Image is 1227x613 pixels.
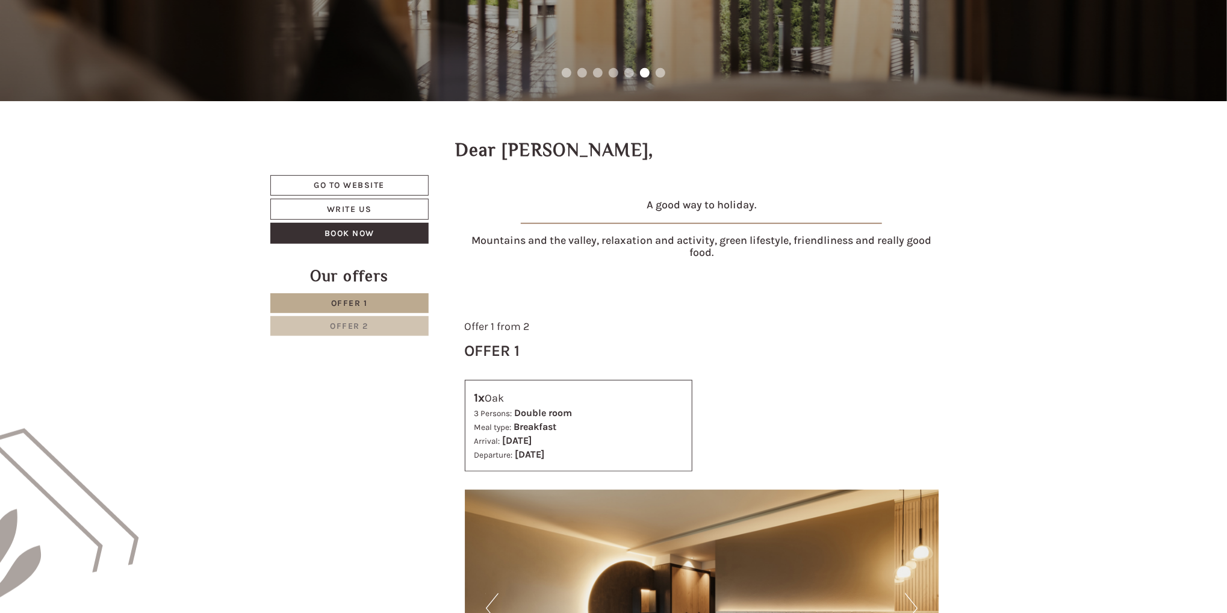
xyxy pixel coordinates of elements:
[9,33,146,69] div: Hello, how can we help you?
[474,391,485,405] b: 1x
[514,421,557,432] b: Breakfast
[456,140,654,160] h1: Dear [PERSON_NAME],
[18,35,140,45] div: Hotel B&B Feldmessner
[521,223,882,224] img: image
[465,320,530,333] span: Offer 1 from 2
[270,265,429,287] div: Our offers
[270,223,429,244] a: Book now
[270,199,429,220] a: Write us
[18,58,140,67] small: 15:36
[515,449,545,460] b: [DATE]
[474,437,500,446] small: Arrival:
[474,450,513,459] small: Departure:
[474,390,683,407] div: Oak
[465,235,939,259] h4: Mountains and the valley, relaxation and activity, green lifestyle, friendliness and really good ...
[465,340,520,362] div: Offer 1
[331,321,369,331] span: Offer 2
[465,199,939,211] h4: A good way to holiday.
[270,175,429,196] a: Go to website
[503,435,532,446] b: [DATE]
[474,409,512,418] small: 3 Persons:
[216,9,258,30] div: [DATE]
[331,298,368,308] span: Offer 1
[474,423,512,432] small: Meal type:
[410,317,473,338] button: Send
[515,407,573,419] b: Double room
